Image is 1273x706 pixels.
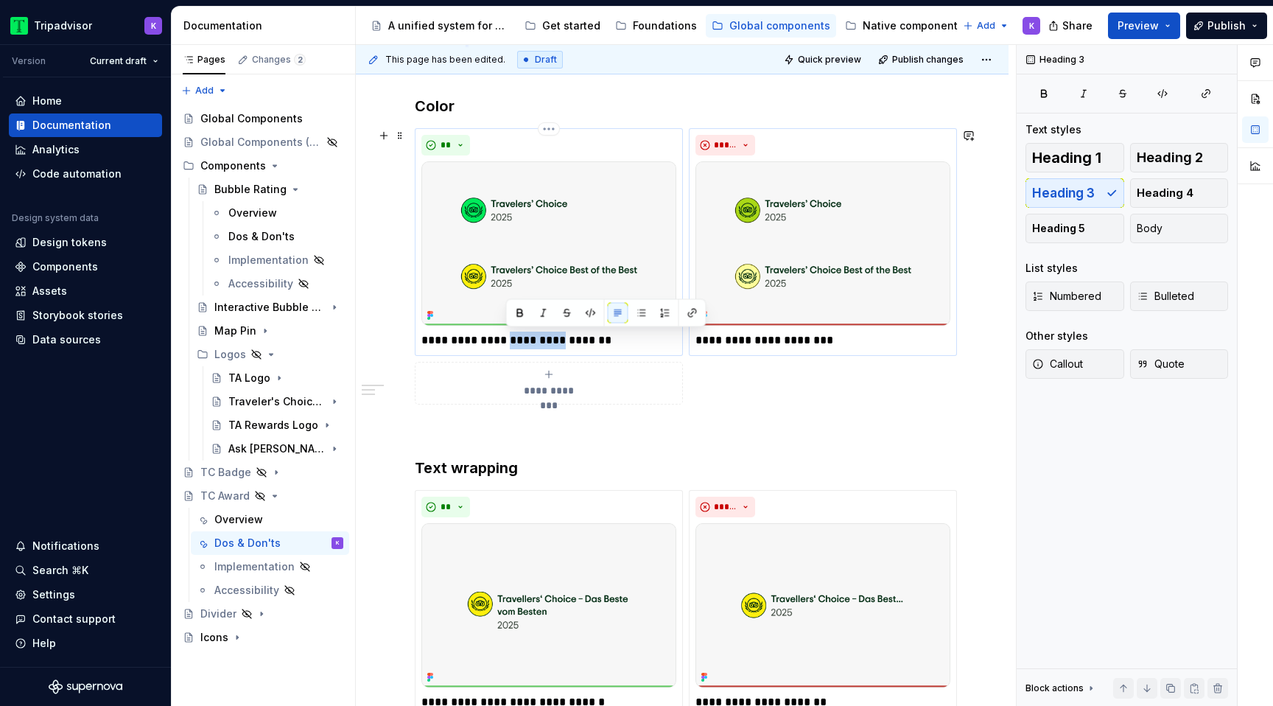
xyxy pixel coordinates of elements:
div: TA Logo [228,371,270,385]
a: Traveler's Choice Logo [205,390,349,413]
a: Icons [177,626,349,649]
button: Bulleted [1130,282,1229,311]
div: Overview [214,512,263,527]
div: Documentation [183,18,349,33]
a: Map Pin [191,319,349,343]
a: Global Components [177,107,349,130]
div: Overview [228,206,277,220]
h3: Text wrapping [415,458,950,478]
a: TA Rewards Logo [205,413,349,437]
span: This page has been edited. [385,54,505,66]
div: Implementation [228,253,309,268]
a: Analytics [9,138,162,161]
div: Page tree [365,11,955,41]
a: TC Badge [177,461,349,484]
div: List styles [1025,261,1078,276]
a: Assets [9,279,162,303]
button: Search ⌘K [9,559,162,582]
button: Contact support [9,607,162,631]
div: Logos [191,343,349,366]
a: Get started [519,14,606,38]
div: Foundations [633,18,697,33]
button: Publish [1186,13,1267,39]
div: Assets [32,284,67,298]
button: Quick preview [779,49,868,70]
div: Native components [863,18,964,33]
div: Version [12,55,46,67]
svg: Supernova Logo [49,679,122,694]
a: A unified system for every journey. [365,14,516,38]
img: cb41d03d-7999-49da-bd23-cf281cde8eac.png [421,523,676,688]
button: Heading 4 [1130,178,1229,208]
div: Traveler's Choice Logo [228,394,326,409]
span: Share [1062,18,1093,33]
div: A unified system for every journey. [388,18,510,33]
div: Design tokens [32,235,107,250]
span: Add [977,20,995,32]
div: Ask [PERSON_NAME] Logo [228,441,326,456]
img: 653ee3ba-0dd1-404b-8889-d428a976e0cc.png [695,523,950,688]
img: 0ed0e8b8-9446-497d-bad0-376821b19aa5.png [10,17,28,35]
a: Home [9,89,162,113]
div: Bubble Rating [214,182,287,197]
button: Quote [1130,349,1229,379]
span: Heading 4 [1137,186,1193,200]
a: Accessibility [191,579,349,602]
div: Logos [214,347,246,362]
div: Dos & Don'ts [228,229,295,244]
span: Callout [1032,357,1083,371]
span: Heading 5 [1032,221,1085,236]
div: Page tree [177,107,349,649]
button: Heading 5 [1025,214,1124,243]
div: Icons [200,630,228,645]
div: Storybook stories [32,308,123,323]
span: Quick preview [798,54,861,66]
a: Dos & Don'tsK [191,531,349,555]
button: Numbered [1025,282,1124,311]
a: Foundations [609,14,703,38]
button: Heading 2 [1130,143,1229,172]
div: Global components [729,18,830,33]
a: Interactive Bubble Rating [191,296,349,319]
a: Implementation [191,555,349,579]
a: Native components [839,14,969,38]
span: Quote [1137,357,1185,371]
span: Preview [1118,18,1159,33]
div: Implementation [214,559,295,574]
div: Global Components (Reference) [200,135,322,150]
button: Add [958,15,1014,36]
div: Global Components [200,111,303,126]
span: Body [1137,221,1162,236]
span: Add [195,85,214,97]
button: Current draft [83,51,165,71]
button: Heading 1 [1025,143,1124,172]
div: Accessibility [228,276,293,291]
span: Heading 2 [1137,150,1203,165]
div: K [151,20,156,32]
div: Map Pin [214,324,256,338]
div: Settings [32,587,75,602]
div: Accessibility [214,583,279,598]
button: Notifications [9,534,162,558]
a: Dos & Don'ts [205,225,349,248]
a: TA Logo [205,366,349,390]
a: TC Award [177,484,349,508]
a: Global Components (Reference) [177,130,349,154]
div: Divider [200,607,236,621]
button: Add [177,80,232,101]
div: Notifications [32,539,99,553]
span: Heading 1 [1032,150,1101,165]
div: Interactive Bubble Rating [214,300,326,315]
a: Global components [706,14,836,38]
div: Analytics [32,142,80,157]
a: Storybook stories [9,304,162,327]
a: Bubble Rating [191,178,349,201]
span: Numbered [1032,289,1101,304]
a: Overview [205,201,349,225]
button: Share [1041,13,1102,39]
button: Body [1130,214,1229,243]
div: Get started [542,18,600,33]
span: Bulleted [1137,289,1194,304]
div: TC Badge [200,465,251,480]
div: Components [200,158,266,173]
